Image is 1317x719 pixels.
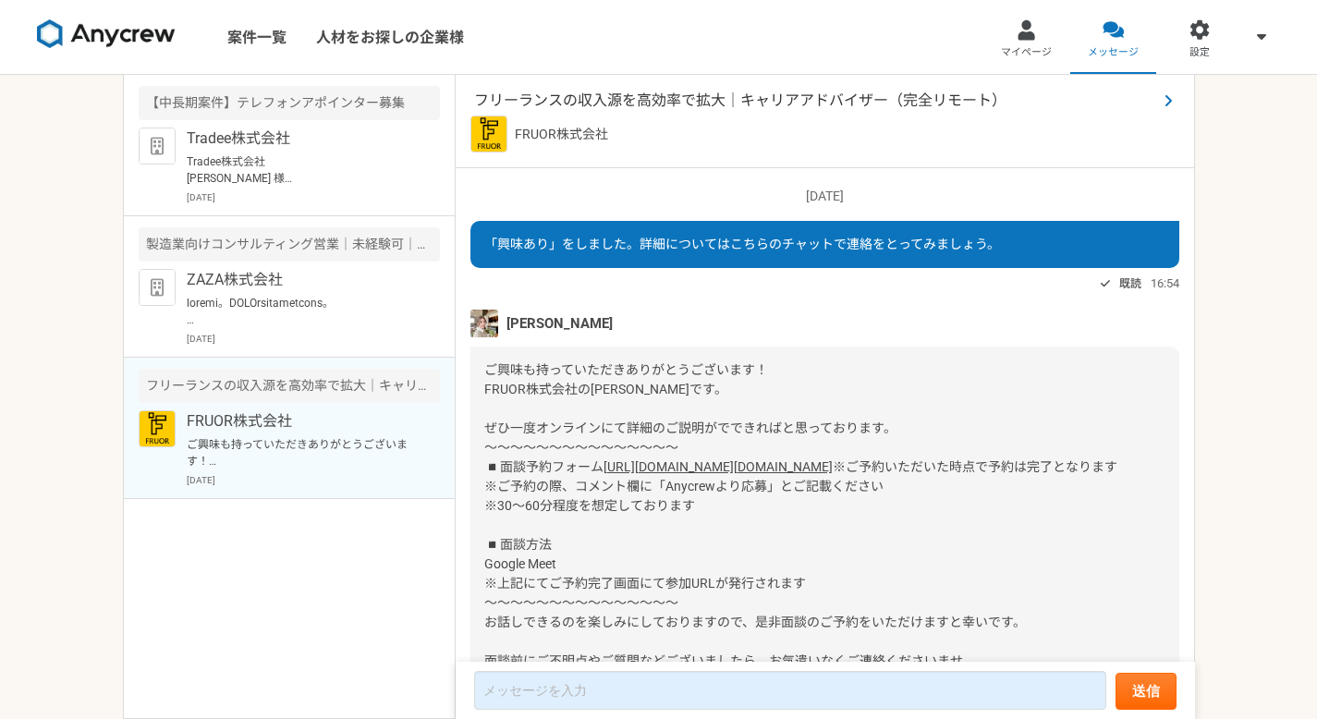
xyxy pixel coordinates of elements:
span: マイページ [1001,45,1052,60]
a: [URL][DOMAIN_NAME][DOMAIN_NAME] [604,459,833,474]
div: 製造業向けコンサルティング営業｜未経験可｜法人営業としてキャリアアップしたい方 [139,227,440,262]
span: メッセージ [1088,45,1139,60]
p: Tradee株式会社 [PERSON_NAME] 様 お世話になっております。 [DATE]は面談への参加ができず大変申し訳ありませんでした。 ご検討いただきありがとうございます。 [DATE]... [187,153,415,187]
img: 8DqYSo04kwAAAAASUVORK5CYII= [37,19,176,49]
img: default_org_logo-42cde973f59100197ec2c8e796e4974ac8490bb5b08a0eb061ff975e4574aa76.png [139,128,176,165]
img: unnamed.jpg [470,310,498,337]
p: FRUOR株式会社 [187,410,415,433]
p: Tradee株式会社 [187,128,415,150]
span: 既読 [1119,273,1141,295]
p: FRUOR株式会社 [515,125,608,144]
span: [PERSON_NAME] [506,313,613,334]
p: [DATE] [187,332,440,346]
div: 【中長期案件】テレフォンアポインター募集 [139,86,440,120]
p: ご興味も持っていただきありがとうございます！ FRUOR株式会社の[PERSON_NAME]です。 ぜひ一度オンラインにて詳細のご説明がでできればと思っております。 〜〜〜〜〜〜〜〜〜〜〜〜〜〜... [187,436,415,469]
p: [DATE] [187,473,440,487]
span: 設定 [1189,45,1210,60]
img: FRUOR%E3%83%AD%E3%82%B3%E3%82%99.png [470,116,507,152]
button: 送信 [1116,673,1177,710]
img: FRUOR%E3%83%AD%E3%82%B3%E3%82%99.png [139,410,176,447]
span: フリーランスの収入源を高効率で拡大｜キャリアアドバイザー（完全リモート） [474,90,1157,112]
p: ZAZA株式会社 [187,269,415,291]
p: loremi。DOLOrsitametcons。 adipiscinge、seddoeiusmodtemporincididun。 utlaboreetdolo、magnaaliquaenima... [187,295,415,328]
span: 16:54 [1151,274,1179,292]
span: ご興味も持っていただきありがとうございます！ FRUOR株式会社の[PERSON_NAME]です。 ぜひ一度オンラインにて詳細のご説明がでできればと思っております。 〜〜〜〜〜〜〜〜〜〜〜〜〜〜... [484,362,896,474]
p: [DATE] [187,190,440,204]
span: 「興味あり」をしました。詳細についてはこちらのチャットで連絡をとってみましょう。 [484,237,1000,251]
div: フリーランスの収入源を高効率で拡大｜キャリアアドバイザー（完全リモート） [139,369,440,403]
p: [DATE] [470,187,1179,206]
img: default_org_logo-42cde973f59100197ec2c8e796e4974ac8490bb5b08a0eb061ff975e4574aa76.png [139,269,176,306]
